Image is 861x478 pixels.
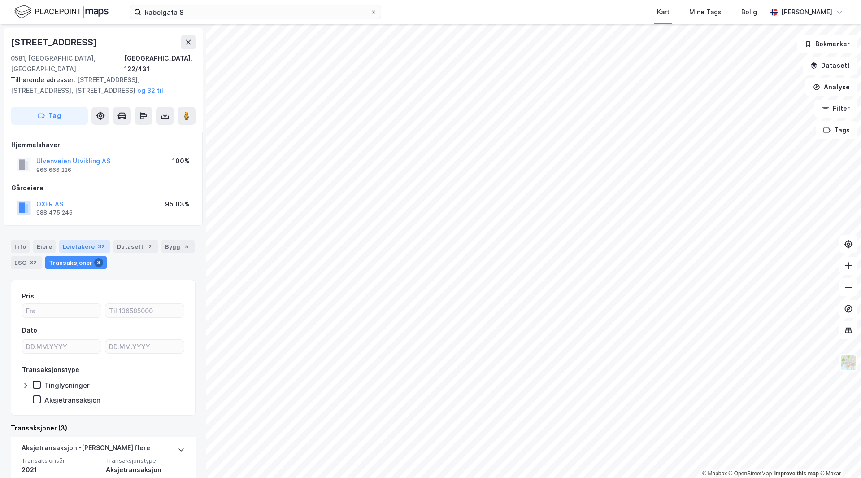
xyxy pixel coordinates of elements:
div: Kart [657,7,670,18]
button: Tag [11,107,88,125]
div: [STREET_ADDRESS] [11,35,99,49]
div: 2021 [22,465,100,475]
div: 988 475 246 [36,209,73,216]
div: [PERSON_NAME] [781,7,832,18]
div: ESG [11,256,42,269]
div: Transaksjoner (3) [11,423,196,434]
div: 32 [28,258,38,267]
div: [GEOGRAPHIC_DATA], 122/431 [124,53,196,75]
div: Bygg [161,240,195,253]
button: Bokmerker [797,35,857,53]
iframe: Chat Widget [816,435,861,478]
span: Transaksjonsår [22,457,100,465]
div: 95.03% [165,199,190,210]
button: Filter [814,100,857,118]
div: [STREET_ADDRESS], [STREET_ADDRESS], [STREET_ADDRESS] [11,75,188,96]
div: Gårdeiere [11,183,195,193]
div: Datasett [113,240,158,253]
div: Leietakere [59,240,110,253]
div: 5 [182,242,191,251]
div: 0581, [GEOGRAPHIC_DATA], [GEOGRAPHIC_DATA] [11,53,124,75]
div: Hjemmelshaver [11,140,195,150]
span: Transaksjonstype [106,457,185,465]
div: 100% [172,156,190,167]
div: Dato [22,325,37,336]
div: Info [11,240,30,253]
a: Mapbox [702,470,727,477]
div: Mine Tags [689,7,722,18]
a: OpenStreetMap [729,470,772,477]
button: Tags [816,121,857,139]
div: Transaksjoner [45,256,107,269]
div: Bolig [741,7,757,18]
img: Z [840,354,857,371]
div: Eiere [33,240,56,253]
input: DD.MM.YYYY [105,340,184,353]
input: Til 136585000 [105,304,184,317]
input: DD.MM.YYYY [22,340,101,353]
div: 966 666 226 [36,167,71,174]
img: logo.f888ab2527a4732fd821a326f86c7f29.svg [14,4,109,20]
div: Aksjetransaksjon [106,465,185,475]
div: Pris [22,291,34,302]
input: Fra [22,304,101,317]
a: Improve this map [774,470,819,477]
input: Søk på adresse, matrikkel, gårdeiere, leietakere eller personer [141,5,370,19]
div: Tinglysninger [44,381,90,390]
div: 2 [145,242,154,251]
span: Tilhørende adresser: [11,76,77,83]
button: Analyse [805,78,857,96]
button: Datasett [803,57,857,75]
div: Aksjetransaksjon [44,396,100,404]
div: Transaksjonstype [22,364,79,375]
div: 3 [94,258,103,267]
div: 32 [96,242,106,251]
div: Aksjetransaksjon - [PERSON_NAME] flere [22,443,150,457]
